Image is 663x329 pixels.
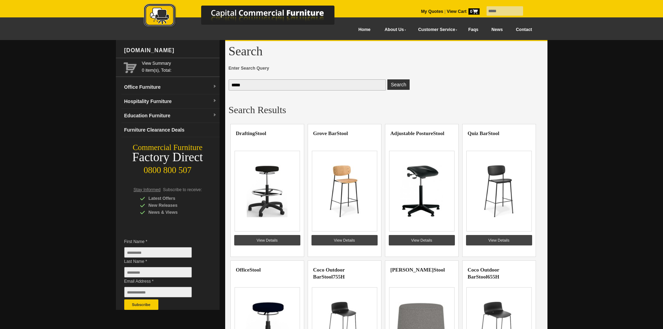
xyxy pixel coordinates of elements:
[125,3,368,29] img: Capital Commercial Furniture Logo
[313,267,345,280] a: Coco Outdoor BarStool755H
[124,247,192,258] input: First Name *
[250,267,261,273] highlight: Stool
[255,131,267,136] highlight: Stool
[121,94,220,109] a: Hospitality Furnituredropdown
[121,80,220,94] a: Office Furnituredropdown
[468,131,499,136] a: Quiz BarStool
[322,274,333,280] highlight: Stool
[140,195,206,202] div: Latest Offers
[445,9,479,14] a: View Cart0
[213,113,217,117] img: dropdown
[390,131,444,136] a: Adjustable PostureStool
[433,131,444,136] highlight: Stool
[140,209,206,216] div: News & Views
[124,238,202,245] span: First Name *
[229,79,386,91] input: Enter Search Query
[387,79,410,90] button: Enter Search Query
[124,287,192,297] input: Email Address *
[311,235,378,245] a: View Details
[421,9,443,14] a: My Quotes
[389,235,455,245] a: View Details
[125,3,368,31] a: Capital Commercial Furniture Logo
[236,267,261,273] a: OfficeStool
[468,267,499,280] a: Coco Outdoor BarStool655H
[121,40,220,61] div: [DOMAIN_NAME]
[509,22,538,38] a: Contact
[124,258,202,265] span: Last Name *
[229,105,544,115] h2: Search Results
[434,267,445,273] highlight: Stool
[140,202,206,209] div: New Releases
[213,99,217,103] img: dropdown
[390,267,445,273] a: [PERSON_NAME]Stool
[410,22,461,38] a: Customer Service
[466,235,532,245] a: View Details
[124,267,192,277] input: Last Name *
[229,65,544,72] span: Enter Search Query
[116,162,220,175] div: 0800 800 507
[236,131,267,136] a: DraftingStool
[468,8,480,15] span: 0
[234,235,300,245] a: View Details
[488,131,499,136] highlight: Stool
[485,22,509,38] a: News
[313,131,348,136] a: Grove BarStool
[476,274,488,280] highlight: Stool
[462,22,485,38] a: Faqs
[163,187,202,192] span: Subscribe to receive:
[337,131,348,136] highlight: Stool
[213,85,217,89] img: dropdown
[121,123,220,137] a: Furniture Clearance Deals
[121,109,220,123] a: Education Furnituredropdown
[377,22,410,38] a: About Us
[229,45,544,58] h1: Search
[142,60,217,67] a: View Summary
[124,299,158,310] button: Subscribe
[142,60,217,73] span: 0 item(s), Total:
[124,278,202,285] span: Email Address *
[116,152,220,162] div: Factory Direct
[116,143,220,152] div: Commercial Furniture
[447,9,480,14] strong: View Cart
[134,187,161,192] span: Stay Informed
